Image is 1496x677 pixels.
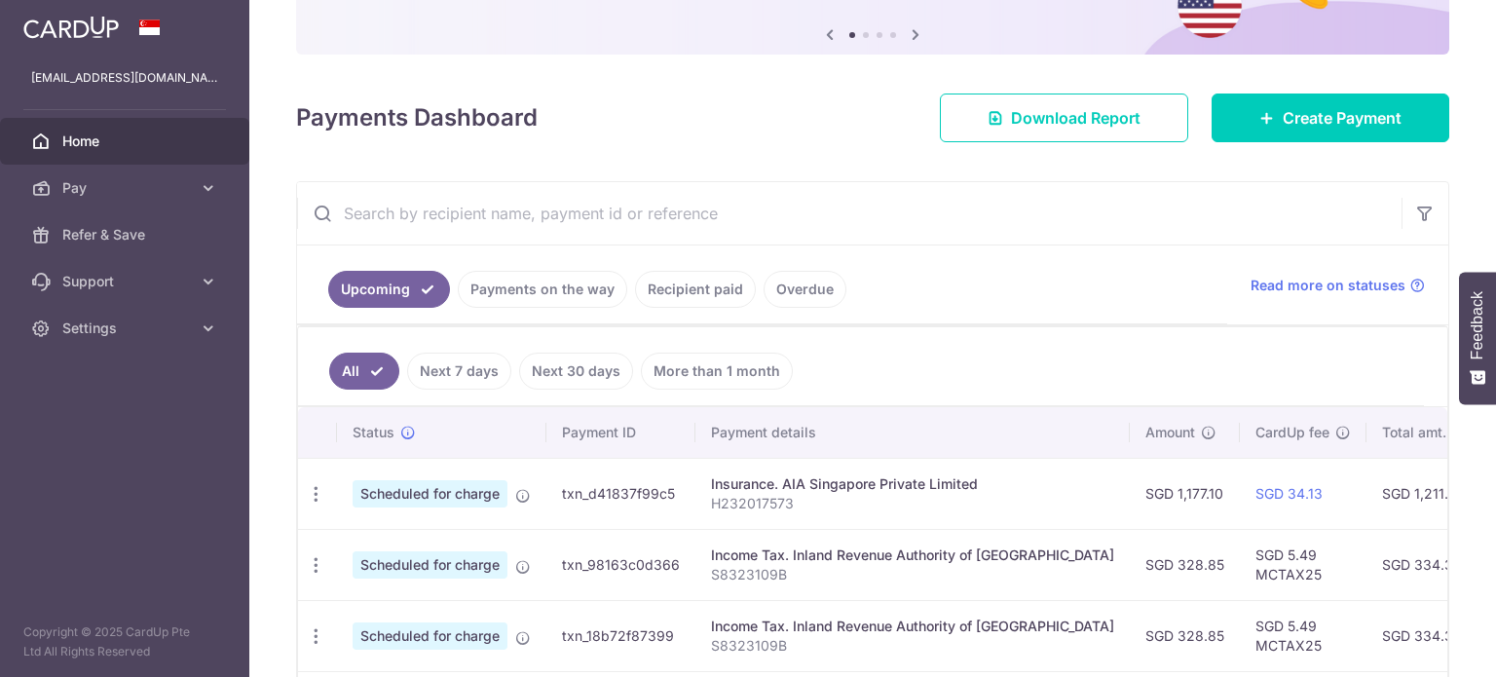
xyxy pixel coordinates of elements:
span: Amount [1145,423,1195,442]
a: Read more on statuses [1251,276,1425,295]
span: Pay [62,178,191,198]
span: Settings [62,319,191,338]
a: Create Payment [1212,94,1449,142]
th: Payment details [695,407,1130,458]
th: Payment ID [546,407,695,458]
div: Insurance. AIA Singapore Private Limited [711,474,1114,494]
span: Total amt. [1382,423,1446,442]
p: S8323109B [711,565,1114,584]
p: S8323109B [711,636,1114,656]
span: Feedback [1469,291,1486,359]
td: txn_d41837f99c5 [546,458,695,529]
a: More than 1 month [641,353,793,390]
td: SGD 5.49 MCTAX25 [1240,600,1366,671]
a: Next 7 days [407,353,511,390]
p: [EMAIL_ADDRESS][DOMAIN_NAME] [31,68,218,88]
a: Recipient paid [635,271,756,308]
td: SGD 5.49 MCTAX25 [1240,529,1366,600]
span: Scheduled for charge [353,551,507,579]
a: All [329,353,399,390]
img: CardUp [23,16,119,39]
a: SGD 34.13 [1255,485,1323,502]
span: Status [353,423,394,442]
span: Scheduled for charge [353,622,507,650]
span: CardUp fee [1255,423,1329,442]
a: Payments on the way [458,271,627,308]
a: Overdue [764,271,846,308]
a: Next 30 days [519,353,633,390]
span: Refer & Save [62,225,191,244]
input: Search by recipient name, payment id or reference [297,182,1402,244]
div: Income Tax. Inland Revenue Authority of [GEOGRAPHIC_DATA] [711,545,1114,565]
td: SGD 1,177.10 [1130,458,1240,529]
div: Income Tax. Inland Revenue Authority of [GEOGRAPHIC_DATA] [711,617,1114,636]
a: Download Report [940,94,1188,142]
button: Feedback - Show survey [1459,272,1496,404]
td: SGD 328.85 [1130,529,1240,600]
span: Support [62,272,191,291]
td: SGD 334.34 [1366,529,1483,600]
p: H232017573 [711,494,1114,513]
td: SGD 334.34 [1366,600,1483,671]
span: Download Report [1011,106,1141,130]
span: Scheduled for charge [353,480,507,508]
span: Create Payment [1283,106,1402,130]
a: Upcoming [328,271,450,308]
td: SGD 328.85 [1130,600,1240,671]
td: SGD 1,211.23 [1366,458,1483,529]
span: Home [62,132,191,151]
td: txn_98163c0d366 [546,529,695,600]
span: Read more on statuses [1251,276,1405,295]
td: txn_18b72f87399 [546,600,695,671]
h4: Payments Dashboard [296,100,538,135]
